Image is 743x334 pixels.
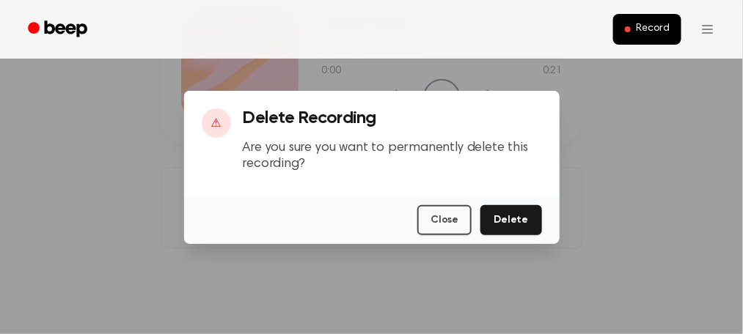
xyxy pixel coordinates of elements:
a: Beep [18,15,100,44]
div: ⚠ [202,108,231,138]
span: Record [637,23,670,36]
button: Close [417,205,472,235]
p: Are you sure you want to permanently delete this recording? [243,140,542,173]
button: Record [613,14,681,45]
button: Delete [480,205,541,235]
h3: Delete Recording [243,108,542,128]
button: Open menu [690,12,725,47]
